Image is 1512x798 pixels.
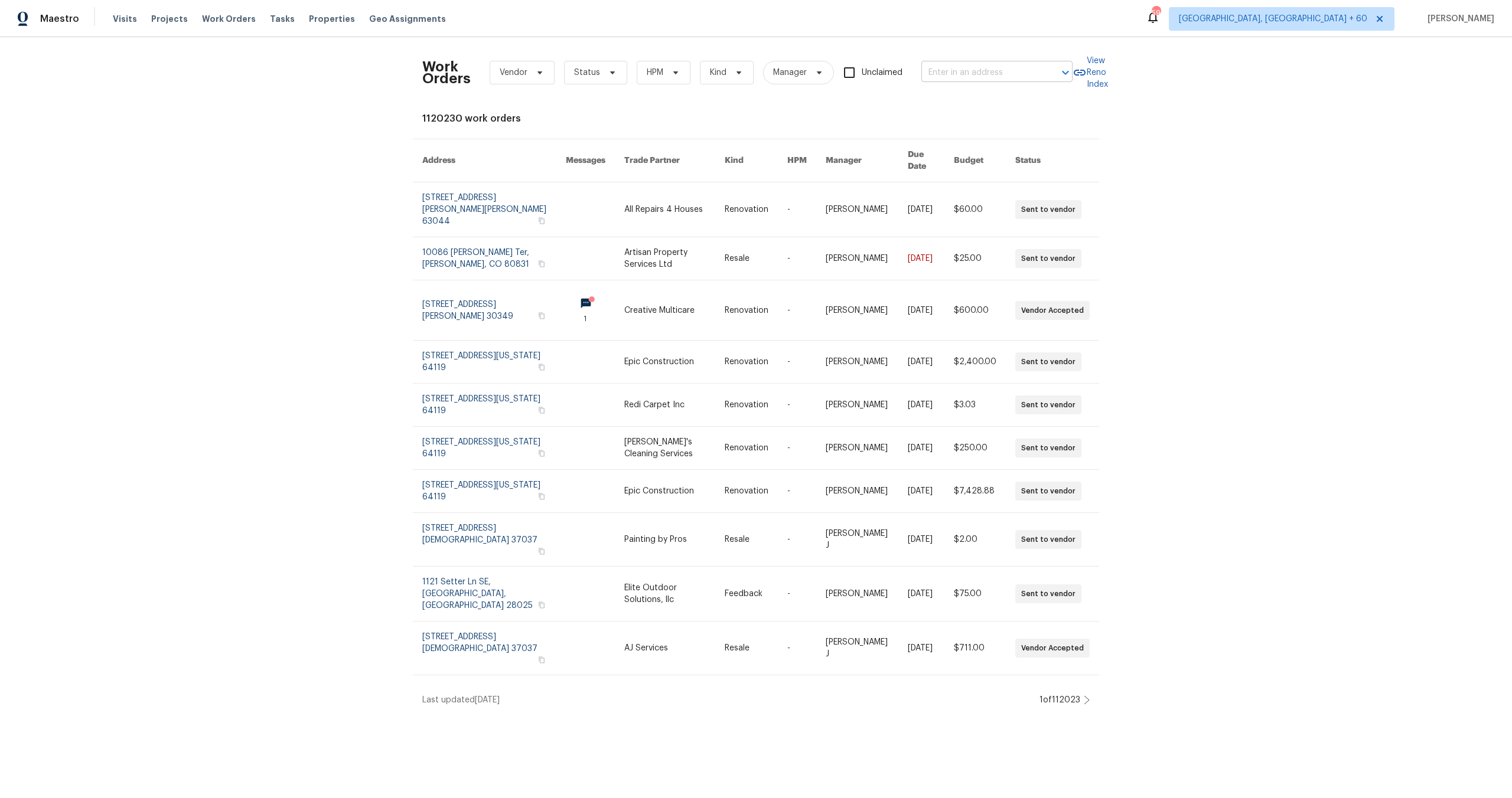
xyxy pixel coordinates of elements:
[647,67,663,79] span: HPM
[615,237,716,280] td: Artisan Property Services Ltd
[715,622,778,675] td: Resale
[113,13,137,25] span: Visits
[715,237,778,280] td: Resale
[536,546,547,557] button: Copy Address
[1179,13,1367,25] span: [GEOGRAPHIC_DATA], [GEOGRAPHIC_DATA] + 60
[1073,55,1108,90] a: View Reno Index
[816,384,898,427] td: [PERSON_NAME]
[816,513,898,567] td: [PERSON_NAME] J
[715,384,778,427] td: Renovation
[778,470,816,513] td: -
[715,139,778,182] th: Kind
[270,15,295,23] span: Tasks
[615,427,716,470] td: [PERSON_NAME]'s Cleaning Services
[536,310,547,321] button: Copy Address
[40,13,79,25] span: Maestro
[778,622,816,675] td: -
[1152,7,1160,19] div: 598
[816,139,898,182] th: Manager
[715,427,778,470] td: Renovation
[151,13,188,25] span: Projects
[615,567,716,622] td: Elite Outdoor Solutions, llc
[615,341,716,384] td: Epic Construction
[615,513,716,567] td: Painting by Pros
[921,64,1039,82] input: Enter in an address
[944,139,1006,182] th: Budget
[816,237,898,280] td: [PERSON_NAME]
[422,694,1036,706] div: Last updated
[615,622,716,675] td: AJ Services
[475,696,500,704] span: [DATE]
[1039,694,1080,706] div: 1 of 112023
[715,470,778,513] td: Renovation
[816,182,898,237] td: [PERSON_NAME]
[574,67,600,79] span: Status
[615,280,716,341] td: Creative Multicare
[816,341,898,384] td: [PERSON_NAME]
[1057,64,1074,81] button: Open
[556,139,615,182] th: Messages
[816,470,898,513] td: [PERSON_NAME]
[615,139,716,182] th: Trade Partner
[778,513,816,567] td: -
[309,13,355,25] span: Properties
[778,182,816,237] td: -
[778,341,816,384] td: -
[422,61,471,84] h2: Work Orders
[615,470,716,513] td: Epic Construction
[500,67,527,79] span: Vendor
[413,139,556,182] th: Address
[715,341,778,384] td: Renovation
[615,182,716,237] td: All Repairs 4 Houses
[1006,139,1099,182] th: Status
[816,567,898,622] td: [PERSON_NAME]
[715,182,778,237] td: Renovation
[778,280,816,341] td: -
[536,448,547,459] button: Copy Address
[778,237,816,280] td: -
[715,513,778,567] td: Resale
[773,67,807,79] span: Manager
[710,67,726,79] span: Kind
[778,384,816,427] td: -
[816,427,898,470] td: [PERSON_NAME]
[715,280,778,341] td: Renovation
[862,67,902,79] span: Unclaimed
[536,259,547,269] button: Copy Address
[898,139,944,182] th: Due Date
[536,362,547,372] button: Copy Address
[422,113,1090,125] div: 1120230 work orders
[816,280,898,341] td: [PERSON_NAME]
[536,405,547,416] button: Copy Address
[369,13,446,25] span: Geo Assignments
[778,567,816,622] td: -
[816,622,898,675] td: [PERSON_NAME] J
[615,384,716,427] td: Redi Carpet Inc
[536,655,547,665] button: Copy Address
[536,600,547,610] button: Copy Address
[778,427,816,470] td: -
[202,13,256,25] span: Work Orders
[778,139,816,182] th: HPM
[536,215,547,226] button: Copy Address
[536,491,547,502] button: Copy Address
[715,567,778,622] td: Feedback
[1423,13,1494,25] span: [PERSON_NAME]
